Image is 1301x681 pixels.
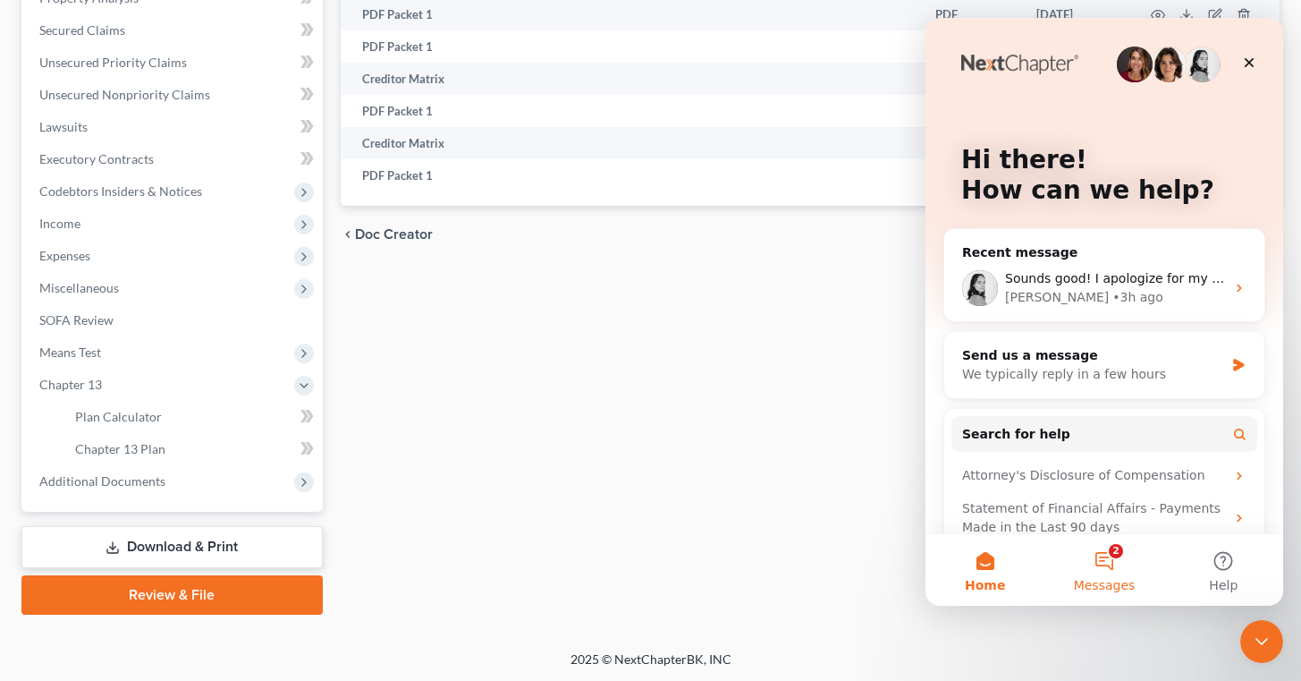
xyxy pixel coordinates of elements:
[25,304,323,336] a: SOFA Review
[308,29,340,61] div: Close
[75,409,162,424] span: Plan Calculator
[341,227,355,242] i: chevron_left
[148,561,210,574] span: Messages
[37,448,300,467] div: Attorney's Disclosure of Compensation
[26,441,332,474] div: Attorney's Disclosure of Compensation
[80,253,697,268] span: Sounds good! I apologize for my delayed response. Please let me know if anything else comes up!
[39,312,114,328] span: SOFA Review
[37,328,299,347] div: Send us a message
[37,481,300,519] div: Statement of Financial Affairs - Payments Made in the Last 90 days
[39,377,102,392] span: Chapter 13
[80,270,183,289] div: [PERSON_NAME]
[18,313,340,381] div: Send us a messageWe typically reply in a few hours
[39,151,154,166] span: Executory Contracts
[921,159,1022,192] td: PDF
[925,18,1283,606] iframe: Intercom live chat
[921,30,1022,63] td: PDF
[37,407,145,426] span: Search for help
[61,401,323,433] a: Plan Calculator
[61,433,323,465] a: Chapter 13 Plan
[25,47,323,79] a: Unsecured Priority Claims
[39,183,202,199] span: Codebtors Insiders & Notices
[187,270,238,289] div: • 3h ago
[39,216,80,231] span: Income
[21,575,323,615] a: Review & File
[39,248,90,263] span: Expenses
[25,14,323,47] a: Secured Claims
[21,526,323,568] a: Download & Print
[26,398,332,434] button: Search for help
[39,345,101,360] span: Means Test
[341,159,823,192] td: PDF Packet 1
[39,561,80,574] span: Home
[921,63,1022,95] td: TXT
[341,30,823,63] td: PDF Packet 1
[25,79,323,111] a: Unsecured Nonpriority Claims
[25,111,323,143] a: Lawsuits
[341,95,823,127] td: PDF Packet 1
[75,441,165,456] span: Chapter 13 Plan
[39,22,125,38] span: Secured Claims
[341,227,433,242] button: chevron_left Doc Creator
[921,127,1022,159] td: TXT
[39,280,119,295] span: Miscellaneous
[119,516,238,588] button: Messages
[355,227,433,242] span: Doc Creator
[26,474,332,526] div: Statement of Financial Affairs - Payments Made in the Last 90 days
[37,347,299,366] div: We typically reply in a few hours
[39,55,187,70] span: Unsecured Priority Claims
[341,63,823,95] td: Creditor Matrix
[283,561,312,574] span: Help
[239,516,358,588] button: Help
[1240,620,1283,663] iframe: Intercom live chat
[39,473,165,489] span: Additional Documents
[25,143,323,175] a: Executory Contracts
[921,95,1022,127] td: PDF
[39,87,210,102] span: Unsecured Nonpriority Claims
[341,127,823,159] td: Creditor Matrix
[39,119,88,134] span: Lawsuits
